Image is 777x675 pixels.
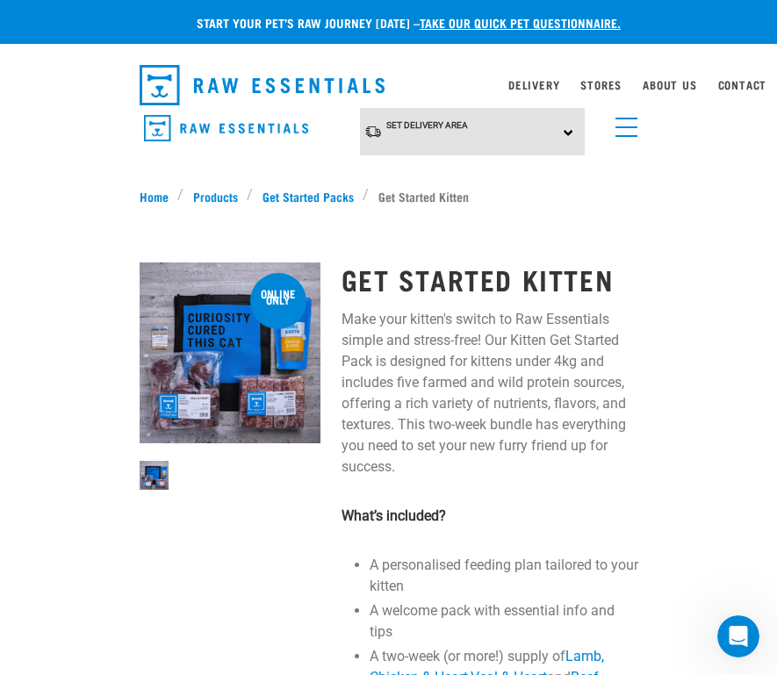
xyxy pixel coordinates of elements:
img: van-moving.png [364,125,382,139]
strong: What’s included? [342,507,446,524]
a: Contact [718,82,767,88]
img: NSP Kitten Update [140,262,320,443]
a: Get Started Packs [253,187,363,205]
a: Stores [580,82,622,88]
nav: dropdown navigation [126,58,652,112]
p: Make your kitten's switch to Raw Essentials simple and stress-free! Our Kitten Get Started Pack i... [342,309,638,478]
a: Home [140,187,178,205]
nav: breadcrumbs [140,187,638,205]
img: NSP Kitten Update [140,461,169,491]
img: Raw Essentials Logo [140,65,385,105]
iframe: Intercom live chat [717,615,759,657]
a: take our quick pet questionnaire. [420,19,621,25]
a: Delivery [508,82,559,88]
a: menu [607,107,638,139]
li: A welcome pack with essential info and tips [370,600,638,643]
a: Products [183,187,247,205]
img: Raw Essentials Logo [144,115,308,142]
h1: Get Started Kitten [342,263,638,295]
span: Set Delivery Area [386,120,468,130]
a: About Us [643,82,696,88]
li: A personalised feeding plan tailored to your kitten [370,555,638,597]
